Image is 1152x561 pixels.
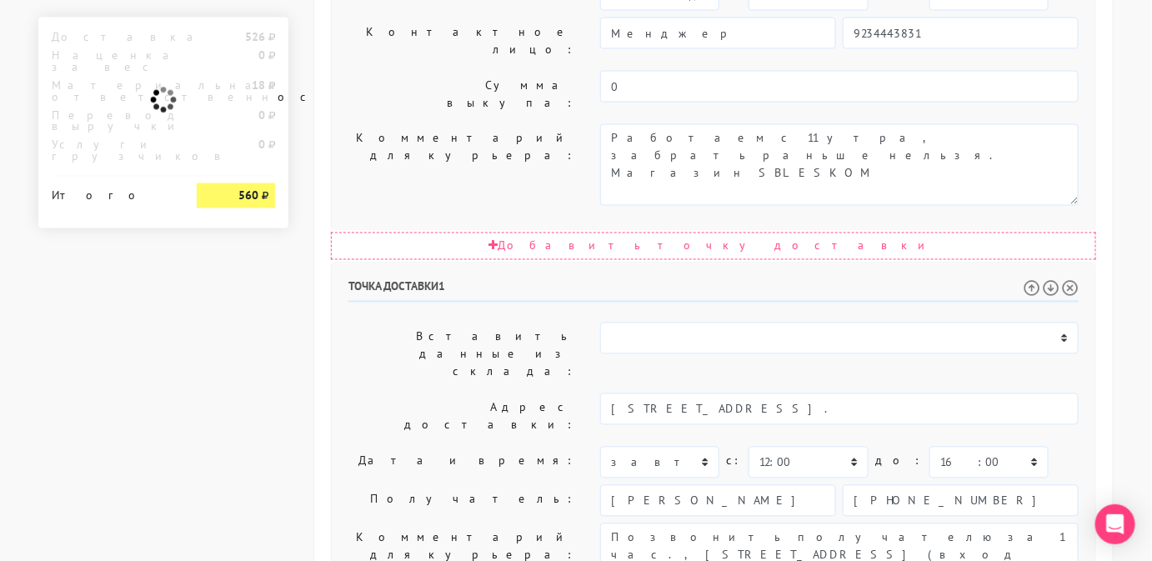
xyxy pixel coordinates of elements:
[1095,504,1135,544] div: Open Intercom Messenger
[336,18,588,64] label: Контактное лицо:
[600,18,836,49] input: Имя
[52,183,172,202] div: Итого
[39,49,184,73] div: Наценка за вес
[336,323,588,387] label: Вставить данные из склада:
[39,31,184,43] div: Доставка
[245,29,265,44] strong: 526
[336,124,588,206] label: Комментарий для курьера:
[336,447,588,478] label: Дата и время:
[336,71,588,118] label: Сумма выкупа:
[843,18,1079,49] input: Телефон
[39,79,184,103] div: Материальная ответственность
[843,485,1079,517] input: Телефон
[39,139,184,163] div: Услуги грузчиков
[331,233,1096,260] div: Добавить точку доставки
[238,188,258,203] strong: 560
[336,485,588,517] label: Получатель:
[336,393,588,440] label: Адрес доставки:
[438,279,445,294] span: 1
[875,447,923,476] label: до:
[726,447,742,476] label: c:
[348,280,1079,303] h6: Точка доставки
[39,109,184,133] div: Перевод выручки
[600,485,836,517] input: Имя
[148,85,178,115] img: ajax-loader.gif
